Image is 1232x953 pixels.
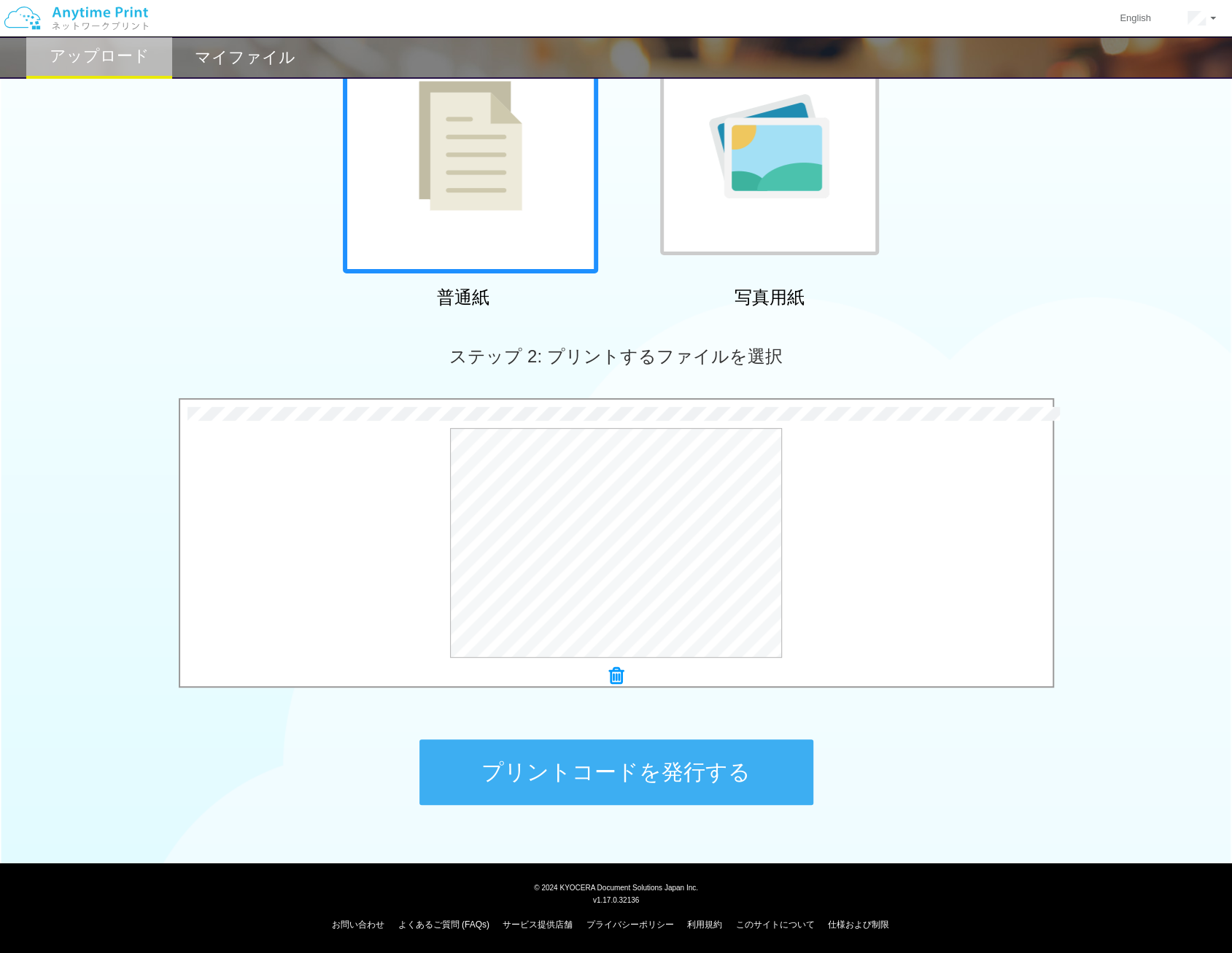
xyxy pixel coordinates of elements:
span: v1.17.0.32136 [593,895,639,904]
a: お問い合わせ [332,919,384,930]
span: ステップ 2: プリントするファイルを選択 [449,346,782,366]
a: 仕様および制限 [828,919,889,930]
a: サービス提供店舗 [503,919,573,930]
a: このサイトについて [735,919,814,930]
a: 利用規約 [687,919,722,930]
img: photo-paper.png [709,94,829,198]
h2: 写真用紙 [642,288,897,307]
a: プライバシーポリシー [586,919,674,930]
button: プリントコードを発行する [419,739,813,805]
img: plain-paper.png [419,81,522,211]
h2: 普通紙 [336,288,591,307]
h2: マイファイル [195,49,295,66]
a: よくあるご質問 (FAQs) [398,919,489,930]
span: © 2024 KYOCERA Document Solutions Japan Inc. [534,882,698,892]
h2: アップロード [50,47,150,65]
